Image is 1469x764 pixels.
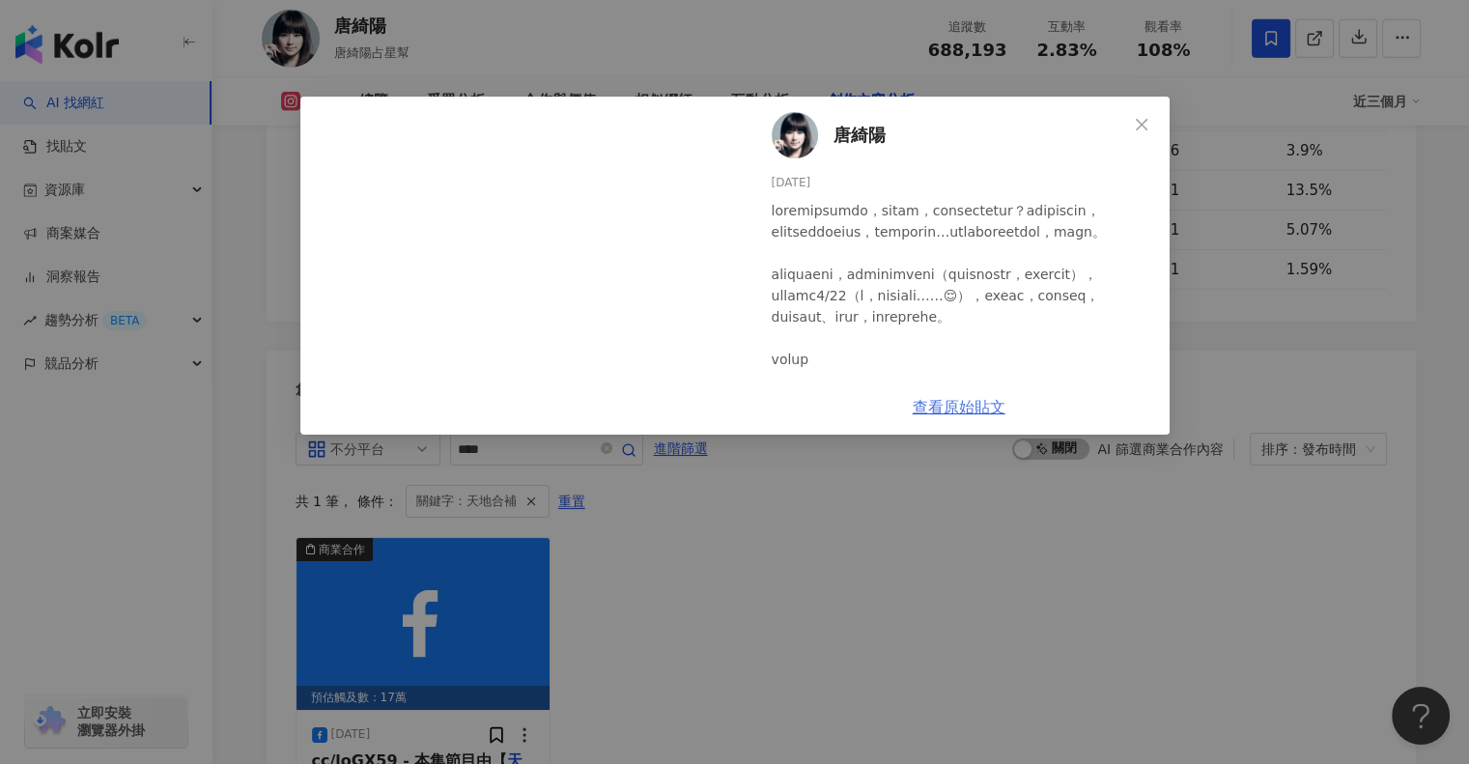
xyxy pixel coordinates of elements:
img: KOL Avatar [772,112,818,158]
div: [DATE] [772,174,1154,192]
a: KOL Avatar唐綺陽 [772,112,1127,158]
span: close [1134,117,1149,132]
span: 唐綺陽 [833,122,886,149]
button: Close [1122,105,1161,144]
a: 查看原始貼文 [913,398,1005,416]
